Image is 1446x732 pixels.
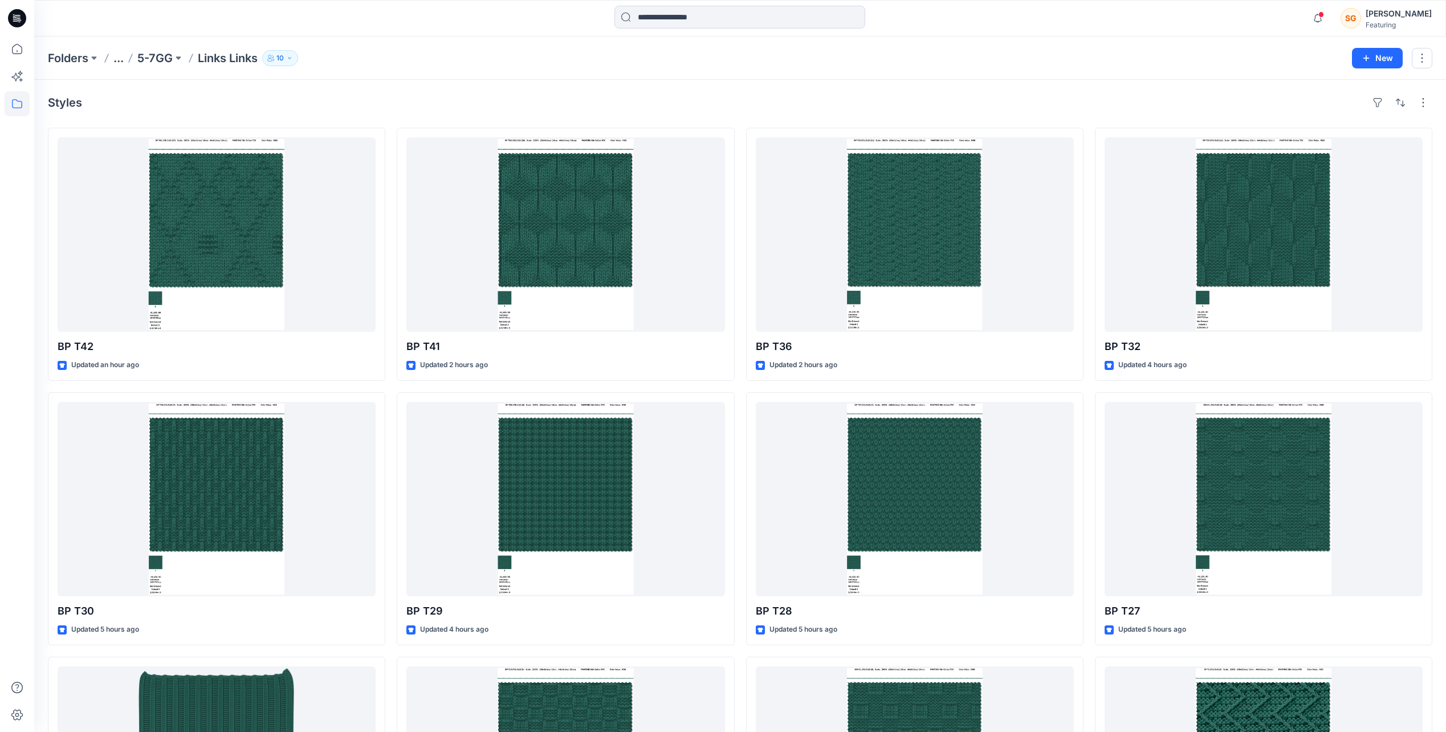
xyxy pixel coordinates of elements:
a: BP T36 [756,137,1074,332]
a: BP T42 [58,137,376,332]
div: SG [1341,8,1361,29]
p: Updated 4 hours ago [1118,359,1187,371]
h4: Styles [48,96,82,109]
p: Updated 2 hours ago [769,359,837,371]
a: Folders [48,50,88,66]
p: BP T28 [756,603,1074,619]
p: Updated 2 hours ago [420,359,488,371]
p: Links Links [198,50,258,66]
a: BP T30 [58,402,376,596]
p: BP T42 [58,339,376,355]
p: BP T32 [1105,339,1423,355]
a: BP T28 [756,402,1074,596]
p: Updated an hour ago [71,359,139,371]
p: BP T30 [58,603,376,619]
p: BP T41 [406,339,724,355]
a: 5-7GG [137,50,173,66]
p: Updated 5 hours ago [1118,624,1186,636]
a: BP T27 [1105,402,1423,596]
a: BP T32 [1105,137,1423,332]
p: Updated 5 hours ago [769,624,837,636]
a: BP T41 [406,137,724,332]
button: ... [113,50,124,66]
p: BP T29 [406,603,724,619]
p: Updated 5 hours ago [71,624,139,636]
div: Featuring [1366,21,1432,29]
button: New [1352,48,1403,68]
div: [PERSON_NAME] [1366,7,1432,21]
button: 10 [262,50,298,66]
a: BP T29 [406,402,724,596]
p: 10 [276,52,284,64]
p: BP T36 [756,339,1074,355]
p: BP T27 [1105,603,1423,619]
p: Updated 4 hours ago [420,624,488,636]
